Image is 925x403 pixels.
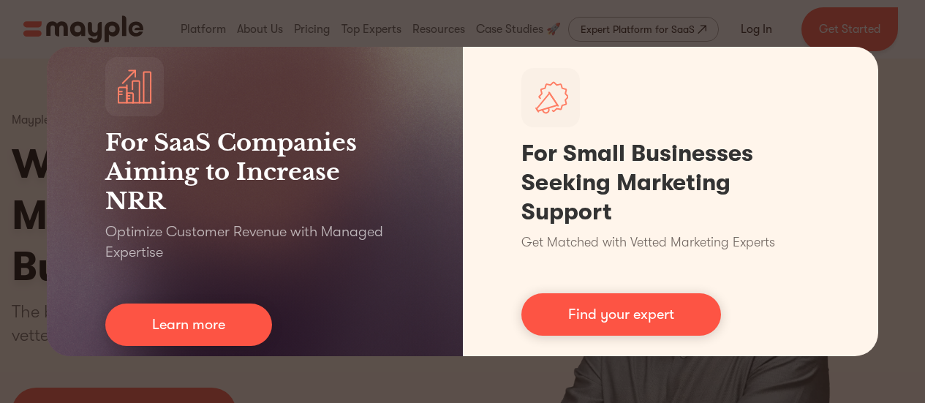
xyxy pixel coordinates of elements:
[105,222,404,263] p: Optimize Customer Revenue with Managed Expertise
[105,304,272,346] a: Learn more
[521,139,820,227] h1: For Small Businesses Seeking Marketing Support
[521,293,721,336] a: Find your expert
[521,233,775,252] p: Get Matched with Vetted Marketing Experts
[105,128,404,216] h3: For SaaS Companies Aiming to Increase NRR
